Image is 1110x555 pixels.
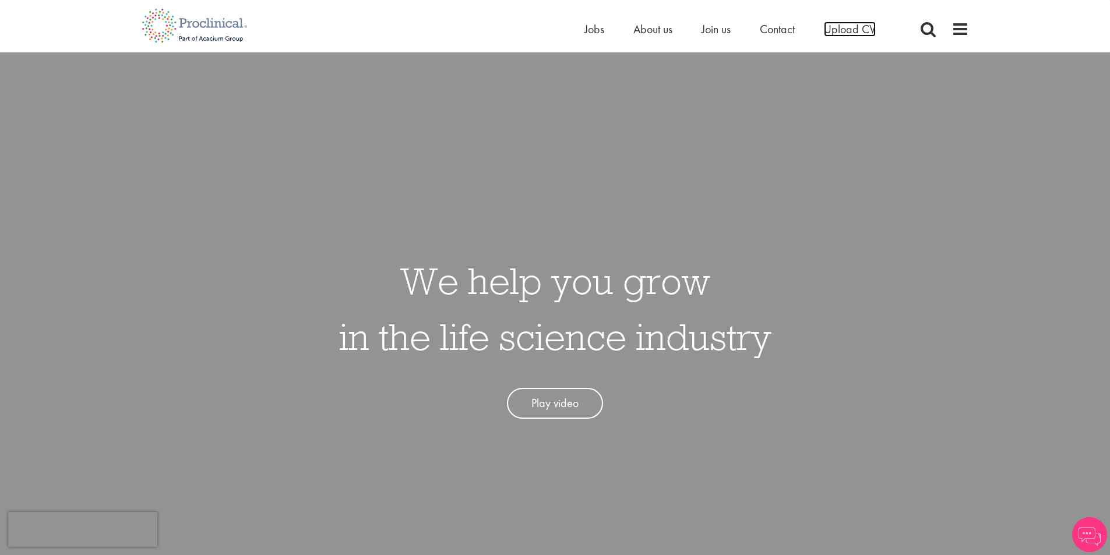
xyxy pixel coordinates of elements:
h1: We help you grow in the life science industry [339,253,771,365]
a: Contact [760,22,795,37]
a: Join us [702,22,731,37]
a: Upload CV [824,22,876,37]
a: About us [633,22,672,37]
img: Chatbot [1072,517,1107,552]
a: Play video [507,388,603,419]
a: Jobs [584,22,604,37]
